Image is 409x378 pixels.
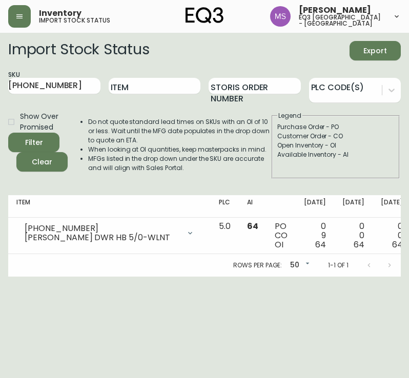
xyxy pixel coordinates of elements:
[16,152,68,172] button: Clear
[25,136,43,149] div: Filter
[16,222,202,244] div: [PHONE_NUMBER][PERSON_NAME] DWR HB 5/0-WLNT
[354,239,364,250] span: 64
[186,7,223,24] img: logo
[88,145,271,154] li: When looking at OI quantities, keep masterpacks in mind.
[277,141,394,150] div: Open Inventory - OI
[233,261,282,270] p: Rows per page:
[304,222,326,249] div: 0 9
[315,239,326,250] span: 64
[277,132,394,141] div: Customer Order - CO
[270,6,291,27] img: 1b6e43211f6f3cc0b0729c9049b8e7af
[211,218,239,254] td: 5.0
[299,6,371,14] span: [PERSON_NAME]
[25,233,180,242] div: [PERSON_NAME] DWR HB 5/0-WLNT
[247,220,258,232] span: 64
[239,195,267,218] th: AI
[8,41,149,60] h2: Import Stock Status
[342,222,364,249] div: 0 0
[350,41,401,60] button: Export
[88,154,271,173] li: MFGs listed in the drop down under the SKU are accurate and will align with Sales Portal.
[8,195,211,218] th: Item
[286,257,312,274] div: 50
[381,222,403,249] div: 0 0
[25,224,180,233] div: [PHONE_NUMBER]
[39,9,81,17] span: Inventory
[88,117,271,145] li: Do not quote standard lead times on SKUs with an OI of 10 or less. Wait until the MFG date popula...
[296,195,334,218] th: [DATE]
[211,195,239,218] th: PLC
[328,261,349,270] p: 1-1 of 1
[392,239,403,250] span: 64
[277,122,394,132] div: Purchase Order - PO
[358,45,393,57] span: Export
[334,195,373,218] th: [DATE]
[8,133,59,152] button: Filter
[39,17,110,24] h5: import stock status
[277,150,394,159] div: Available Inventory - AI
[20,111,59,133] span: Show Over Promised
[25,156,59,169] span: Clear
[275,239,283,250] span: OI
[277,111,302,120] legend: Legend
[299,14,384,27] h5: eq3 [GEOGRAPHIC_DATA] - [GEOGRAPHIC_DATA]
[275,222,288,249] div: PO CO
